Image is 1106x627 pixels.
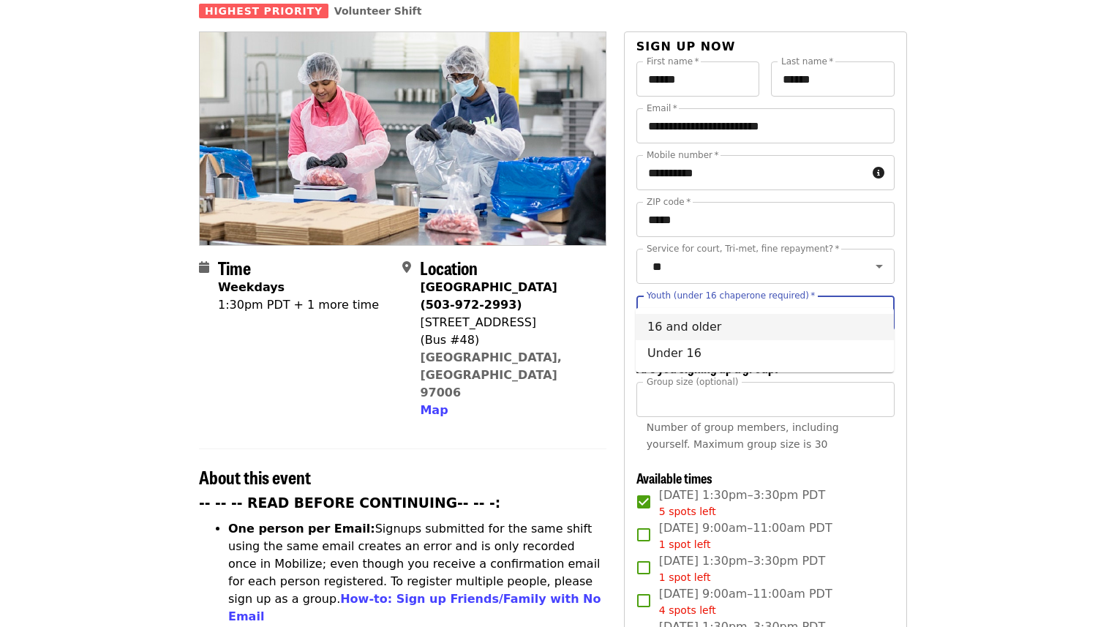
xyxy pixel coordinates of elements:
[647,151,718,159] label: Mobile number
[636,202,895,237] input: ZIP code
[420,255,478,280] span: Location
[659,487,825,519] span: [DATE] 1:30pm–3:30pm PDT
[636,40,736,53] span: Sign up now
[647,57,699,66] label: First name
[647,104,677,113] label: Email
[420,403,448,417] span: Map
[200,32,606,244] img: July/Aug/Sept - Beaverton: Repack/Sort (age 10+) organized by Oregon Food Bank
[659,506,716,517] span: 5 spots left
[869,256,889,277] button: Open
[771,61,895,97] input: Last name
[199,260,209,274] i: calendar icon
[420,280,557,312] strong: [GEOGRAPHIC_DATA] (503-972-2993)
[228,520,606,626] li: Signups submitted for the same shift using the same email creates an error and is only recorded o...
[218,255,251,280] span: Time
[647,376,738,386] span: Group size (optional)
[659,585,832,618] span: [DATE] 9:00am–11:00am PDT
[636,382,895,417] input: [object Object]
[636,314,894,340] li: 16 and older
[228,522,375,536] strong: One person per Email:
[781,57,833,66] label: Last name
[199,464,311,489] span: About this event
[636,468,712,487] span: Available times
[199,4,328,18] span: Highest Priority
[659,538,711,550] span: 1 spot left
[659,571,711,583] span: 1 spot left
[199,495,500,511] strong: -- -- -- READ BEFORE CONTINUING-- -- -:
[659,552,825,585] span: [DATE] 1:30pm–3:30pm PDT
[636,155,867,190] input: Mobile number
[659,604,716,616] span: 4 spots left
[228,592,601,623] a: How-to: Sign up Friends/Family with No Email
[659,519,832,552] span: [DATE] 9:00am–11:00am PDT
[420,350,562,399] a: [GEOGRAPHIC_DATA], [GEOGRAPHIC_DATA] 97006
[873,166,884,180] i: circle-info icon
[647,244,840,253] label: Service for court, Tri-met, fine repayment?
[218,280,285,294] strong: Weekdays
[420,402,448,419] button: Map
[636,340,894,367] li: Under 16
[647,198,691,206] label: ZIP code
[218,296,379,314] div: 1:30pm PDT + 1 more time
[647,421,839,450] span: Number of group members, including yourself. Maximum group size is 30
[636,61,760,97] input: First name
[420,331,594,349] div: (Bus #48)
[869,303,889,323] button: Close
[636,108,895,143] input: Email
[334,5,422,17] a: Volunteer Shift
[420,314,594,331] div: [STREET_ADDRESS]
[850,303,870,323] button: Clear
[402,260,411,274] i: map-marker-alt icon
[647,291,815,300] label: Youth (under 16 chaperone required)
